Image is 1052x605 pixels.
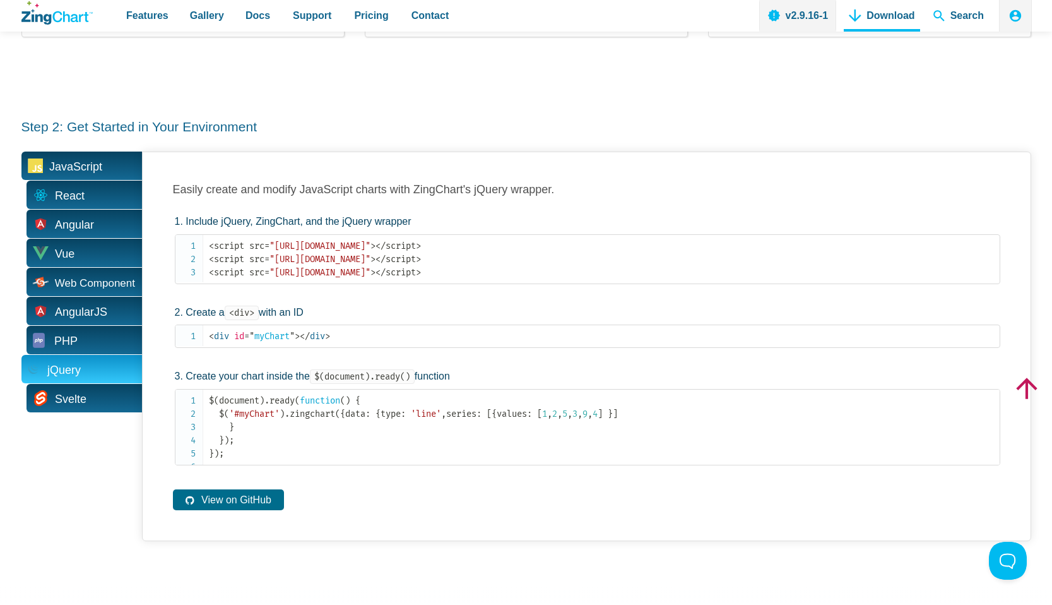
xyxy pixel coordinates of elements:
[340,395,345,406] span: (
[245,7,270,24] span: Docs
[209,331,229,342] span: div
[269,267,370,278] span: "[URL][DOMAIN_NAME]"
[290,331,295,342] span: "
[190,7,224,24] span: Gallery
[608,409,613,419] span: }
[229,422,234,433] span: }
[354,7,388,24] span: Pricing
[219,435,224,446] span: }
[295,395,300,406] span: (
[280,409,285,419] span: )
[244,331,249,342] span: =
[572,409,577,419] span: 3
[340,409,345,419] span: {
[55,278,135,289] span: Web Component
[613,409,618,419] span: ]
[269,254,370,265] span: "[URL][DOMAIN_NAME]"
[214,448,219,459] span: )
[370,241,375,251] span: >
[229,409,280,419] span: '#myChart'
[264,241,269,251] span: =
[290,409,335,419] span: zingchart
[225,306,259,320] code: <div>
[375,241,381,251] span: <
[375,409,381,419] span: {
[542,409,547,419] span: 1
[229,435,234,446] span: ;
[249,331,254,342] span: "
[557,409,562,419] span: ,
[47,361,81,380] span: jQuery
[293,7,331,24] span: Support
[582,409,588,419] span: 9
[411,409,441,419] span: 'line'
[209,241,214,251] span: <
[476,409,482,419] span: :
[370,254,375,265] span: >
[55,215,94,235] span: Angular
[370,267,375,278] span: >
[264,267,269,278] span: =
[264,395,269,406] span: .
[285,409,290,419] span: .
[55,390,86,409] span: Svelte
[411,7,449,24] span: Contact
[269,395,295,406] span: ready
[300,331,325,342] span: div
[173,489,284,510] a: View on GitHub
[598,409,603,419] span: ]
[175,304,1000,349] li: Create a with an ID
[593,409,598,419] span: 4
[264,254,269,265] span: =
[55,244,74,264] span: Vue
[295,331,300,342] span: >
[54,332,78,351] span: PHP
[310,369,415,384] code: $(document).ready()
[365,409,370,419] span: :
[375,267,381,278] span: <
[547,409,552,419] span: ,
[416,254,421,265] span: >
[441,409,446,419] span: ,
[269,241,370,251] span: "[URL][DOMAIN_NAME]"
[219,448,224,459] span: ;
[234,331,244,342] span: id
[381,241,386,251] span: /
[126,7,168,24] span: Features
[381,267,386,278] span: /
[588,409,593,419] span: ,
[259,395,264,406] span: )
[552,409,557,419] span: 2
[219,409,224,419] span: $
[325,331,330,342] span: >
[562,409,567,419] span: 5
[401,409,406,419] span: :
[381,254,386,265] span: /
[244,331,295,342] span: myChart
[209,267,214,278] span: <
[345,395,350,406] span: )
[21,118,1031,135] h3: Step 2: Get Started in Your Environment
[209,239,1000,279] code: script src script script src script script src script
[416,267,421,278] span: >
[209,448,214,459] span: }
[375,254,381,265] span: <
[224,435,229,446] span: )
[214,395,219,406] span: (
[209,254,214,265] span: <
[537,409,542,419] span: [
[355,395,360,406] span: {
[527,409,532,419] span: :
[492,409,497,419] span: {
[300,395,340,406] span: function
[55,186,85,206] span: React
[21,1,93,25] a: ZingChart Logo. Click to return to the homepage
[55,302,107,322] span: AngularJS
[209,394,1000,460] code: document data type series values
[33,333,45,348] img: PHP Icon
[416,241,421,251] span: >
[567,409,572,419] span: ,
[989,542,1027,580] iframe: Toggle Customer Support
[335,409,340,419] span: (
[173,183,1000,197] h3: Easily create and modify JavaScript charts with ZingChart's jQuery wrapper.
